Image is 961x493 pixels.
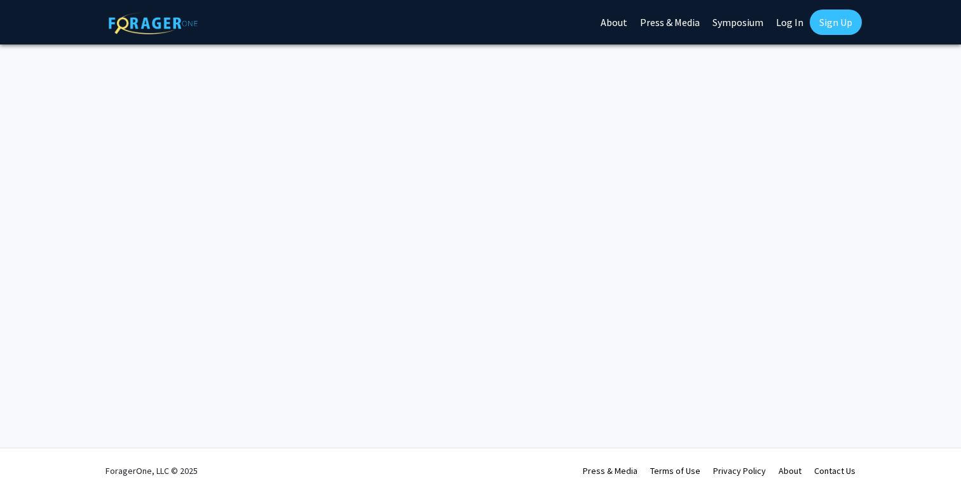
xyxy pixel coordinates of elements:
a: Terms of Use [650,465,700,476]
img: ForagerOne Logo [109,12,198,34]
a: Sign Up [810,10,862,35]
div: ForagerOne, LLC © 2025 [106,449,198,493]
a: About [779,465,801,476]
a: Press & Media [583,465,637,476]
a: Privacy Policy [713,465,766,476]
a: Contact Us [814,465,855,476]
